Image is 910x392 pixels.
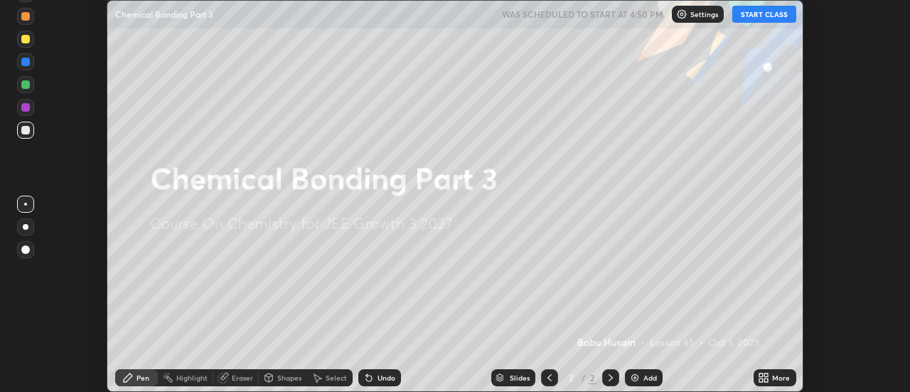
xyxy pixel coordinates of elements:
img: class-settings-icons [676,9,687,20]
div: Highlight [176,374,208,381]
div: Pen [136,374,149,381]
img: add-slide-button [629,372,641,383]
div: Undo [378,374,395,381]
div: Shapes [277,374,301,381]
div: 2 [564,374,578,382]
div: Slides [510,374,530,381]
div: / [581,374,585,382]
div: 2 [588,371,596,384]
p: Chemical Bonding Part 3 [115,9,213,20]
button: START CLASS [732,6,796,23]
div: More [772,374,790,381]
p: Settings [690,11,718,18]
h5: WAS SCHEDULED TO START AT 4:50 PM [502,8,663,21]
div: Add [643,374,657,381]
div: Select [326,374,347,381]
div: Eraser [232,374,253,381]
